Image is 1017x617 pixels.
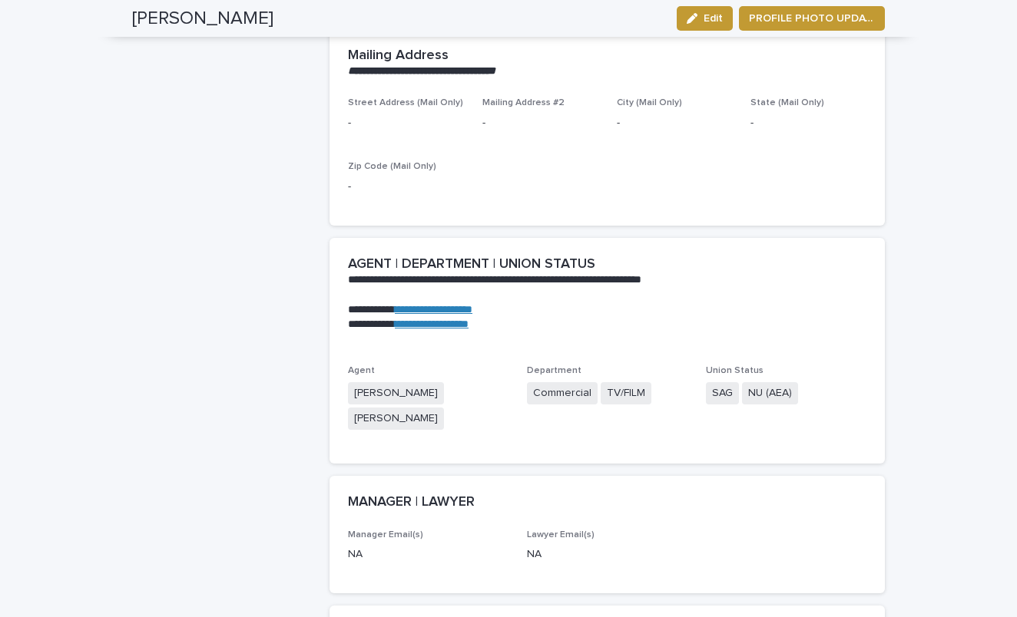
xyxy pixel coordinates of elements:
[749,11,875,26] span: PROFILE PHOTO UPDATE
[527,530,595,539] span: Lawyer Email(s)
[348,98,463,107] span: Street Address (Mail Only)
[527,366,581,375] span: Department
[482,98,565,107] span: Mailing Address #2
[601,382,651,404] span: TV/FILM
[739,6,885,31] button: PROFILE PHOTO UPDATE
[348,162,436,171] span: Zip Code (Mail Only)
[677,6,733,31] button: Edit
[704,13,723,24] span: Edit
[348,382,444,404] span: [PERSON_NAME]
[348,256,595,273] h2: AGENT | DEPARTMENT | UNION STATUS
[348,407,444,430] span: [PERSON_NAME]
[750,115,866,131] p: -
[348,494,475,511] h2: MANAGER | LAWYER
[527,382,598,404] span: Commercial
[617,98,682,107] span: City (Mail Only)
[742,382,798,404] span: NU (AEA)
[706,382,739,404] span: SAG
[348,115,464,131] p: -
[348,366,375,375] span: Agent
[482,115,598,131] p: -
[706,366,764,375] span: Union Status
[617,115,733,131] p: -
[348,530,423,539] span: Manager Email(s)
[348,179,464,195] p: -
[348,546,508,563] p: NA
[750,98,824,107] span: State (Mail Only)
[527,546,687,563] p: NA
[132,8,273,30] h2: [PERSON_NAME]
[348,48,449,64] h2: Mailing Address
